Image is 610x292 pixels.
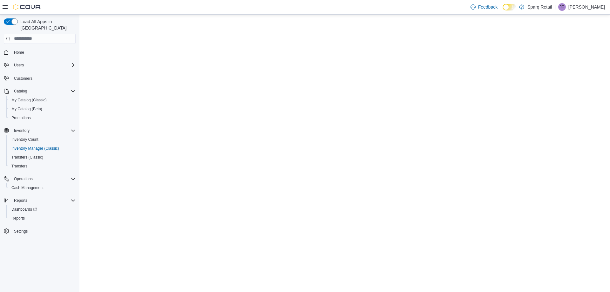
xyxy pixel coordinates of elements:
a: Home [11,49,27,56]
a: Settings [11,227,30,235]
span: Inventory Count [11,137,38,142]
button: Home [1,48,78,57]
span: Transfers [11,164,27,169]
span: Dashboards [11,207,37,212]
span: My Catalog (Beta) [11,106,42,112]
button: Transfers (Classic) [6,153,78,162]
span: Inventory Manager (Classic) [11,146,59,151]
span: Cash Management [9,184,76,192]
button: Catalog [1,87,78,96]
span: Cash Management [11,185,44,190]
p: [PERSON_NAME] [568,3,605,11]
button: Operations [1,174,78,183]
img: Cova [13,4,41,10]
button: Transfers [6,162,78,171]
span: Settings [14,229,28,234]
span: Operations [11,175,76,183]
span: Transfers [9,162,76,170]
p: | [554,3,556,11]
span: Transfers (Classic) [11,155,43,160]
span: Transfers (Classic) [9,153,76,161]
button: Promotions [6,113,78,122]
button: My Catalog (Beta) [6,105,78,113]
button: Catalog [11,87,30,95]
span: Reports [11,197,76,204]
a: Feedback [468,1,500,13]
button: Reports [1,196,78,205]
nav: Complex example [4,45,76,252]
span: My Catalog (Classic) [9,96,76,104]
div: Jordan Cooper [558,3,566,11]
button: Cash Management [6,183,78,192]
span: Dashboards [9,206,76,213]
span: My Catalog (Classic) [11,98,47,103]
button: Users [1,61,78,70]
p: Sparq Retail [527,3,552,11]
span: Users [14,63,24,68]
span: Inventory [14,128,30,133]
button: Inventory [11,127,32,134]
span: Customers [14,76,32,81]
span: Home [14,50,24,55]
button: My Catalog (Classic) [6,96,78,105]
span: Inventory Count [9,136,76,143]
span: Operations [14,176,33,181]
a: Reports [9,214,27,222]
span: Promotions [9,114,76,122]
span: Settings [11,227,76,235]
a: Inventory Manager (Classic) [9,145,62,152]
span: Feedback [478,4,498,10]
span: Reports [14,198,27,203]
span: Reports [11,216,25,221]
a: Promotions [9,114,33,122]
span: Inventory [11,127,76,134]
button: Operations [11,175,35,183]
button: Settings [1,227,78,236]
span: JC [560,3,565,11]
span: Home [11,48,76,56]
span: Load All Apps in [GEOGRAPHIC_DATA] [18,18,76,31]
a: Dashboards [9,206,39,213]
button: Inventory Count [6,135,78,144]
a: Transfers [9,162,30,170]
button: Customers [1,73,78,83]
a: My Catalog (Classic) [9,96,49,104]
span: My Catalog (Beta) [9,105,76,113]
a: Inventory Count [9,136,41,143]
a: My Catalog (Beta) [9,105,45,113]
button: Inventory Manager (Classic) [6,144,78,153]
button: Reports [11,197,30,204]
button: Reports [6,214,78,223]
input: Dark Mode [503,4,516,10]
a: Customers [11,75,35,82]
span: Users [11,61,76,69]
a: Dashboards [6,205,78,214]
span: Inventory Manager (Classic) [9,145,76,152]
span: Promotions [11,115,31,120]
span: Customers [11,74,76,82]
span: Reports [9,214,76,222]
span: Catalog [11,87,76,95]
button: Users [11,61,26,69]
button: Inventory [1,126,78,135]
span: Catalog [14,89,27,94]
a: Transfers (Classic) [9,153,46,161]
a: Cash Management [9,184,46,192]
